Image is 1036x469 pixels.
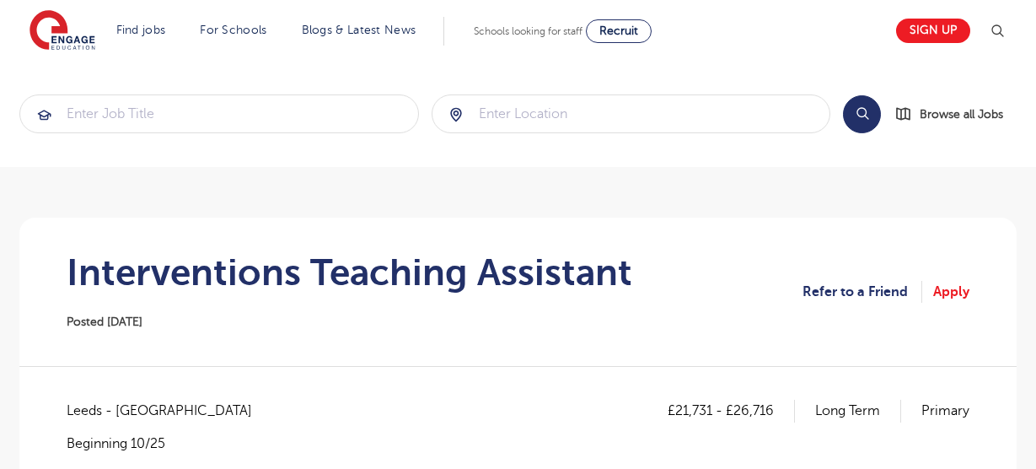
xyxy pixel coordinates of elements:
[30,10,95,52] img: Engage Education
[815,400,901,422] p: Long Term
[586,19,652,43] a: Recruit
[432,94,831,133] div: Submit
[920,105,1003,124] span: Browse all Jobs
[802,281,922,303] a: Refer to a Friend
[67,251,632,294] h1: Interventions Teaching Assistant
[894,105,1017,124] a: Browse all Jobs
[921,400,969,422] p: Primary
[599,24,638,37] span: Recruit
[668,400,795,422] p: £21,731 - £26,716
[432,95,830,132] input: Submit
[302,24,416,36] a: Blogs & Latest News
[843,95,881,133] button: Search
[200,24,266,36] a: For Schools
[474,25,582,37] span: Schools looking for staff
[20,95,418,132] input: Submit
[67,434,269,453] p: Beginning 10/25
[896,19,970,43] a: Sign up
[933,281,969,303] a: Apply
[116,24,166,36] a: Find jobs
[67,400,269,422] span: Leeds - [GEOGRAPHIC_DATA]
[19,94,419,133] div: Submit
[67,315,142,328] span: Posted [DATE]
